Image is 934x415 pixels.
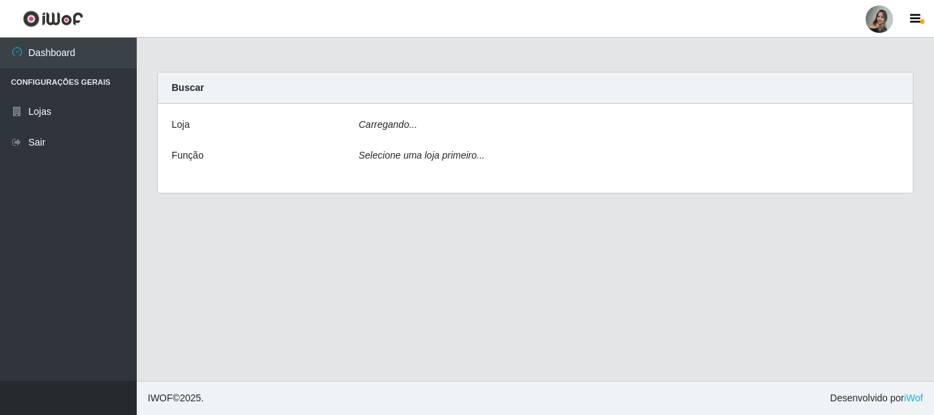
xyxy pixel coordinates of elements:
[23,10,83,27] img: CoreUI Logo
[359,150,485,161] i: Selecione uma loja primeiro...
[172,118,189,132] label: Loja
[148,392,173,403] span: IWOF
[830,391,923,405] span: Desenvolvido por
[172,148,204,163] label: Função
[359,119,418,130] i: Carregando...
[148,391,204,405] span: © 2025 .
[904,392,923,403] a: iWof
[172,82,204,93] strong: Buscar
